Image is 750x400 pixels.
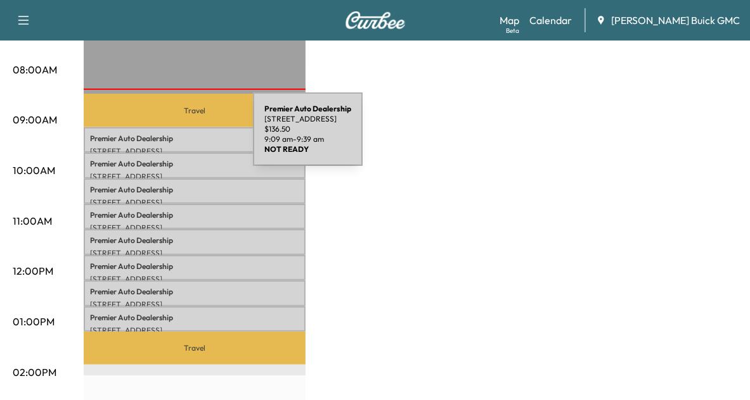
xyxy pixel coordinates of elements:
[90,287,299,297] p: Premier Auto Dealership
[90,197,299,208] p: [STREET_ADDRESS]
[13,163,55,178] p: 10:00AM
[264,134,351,144] p: 9:09 am - 9:39 am
[90,159,299,169] p: Premier Auto Dealership
[90,210,299,220] p: Premier Auto Dealership
[264,144,309,154] b: NOT READY
[13,314,55,329] p: 01:00PM
[13,112,57,127] p: 09:00AM
[506,26,519,35] div: Beta
[13,62,57,77] p: 08:00AM
[264,104,351,113] b: Premier Auto Dealership
[90,134,299,144] p: Premier Auto Dealership
[90,185,299,195] p: Premier Auto Dealership
[90,235,299,246] p: Premier Auto Dealership
[90,146,299,156] p: [STREET_ADDRESS]
[90,325,299,335] p: [STREET_ADDRESS]
[84,332,306,365] p: Travel
[90,172,299,182] p: [STREET_ADDRESS]
[90,313,299,323] p: Premier Auto Dealership
[345,11,406,29] img: Curbee Logo
[264,124,351,134] p: $ 136.50
[13,263,53,278] p: 12:00PM
[264,114,351,124] p: [STREET_ADDRESS]
[13,365,56,380] p: 02:00PM
[529,13,572,28] a: Calendar
[90,261,299,272] p: Premier Auto Dealership
[13,213,52,228] p: 11:00AM
[90,248,299,258] p: [STREET_ADDRESS]
[90,274,299,284] p: [STREET_ADDRESS]
[90,299,299,309] p: [STREET_ADDRESS]
[611,13,740,28] span: [PERSON_NAME] Buick GMC
[90,223,299,233] p: [STREET_ADDRESS]
[500,13,519,28] a: MapBeta
[84,94,306,127] p: Travel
